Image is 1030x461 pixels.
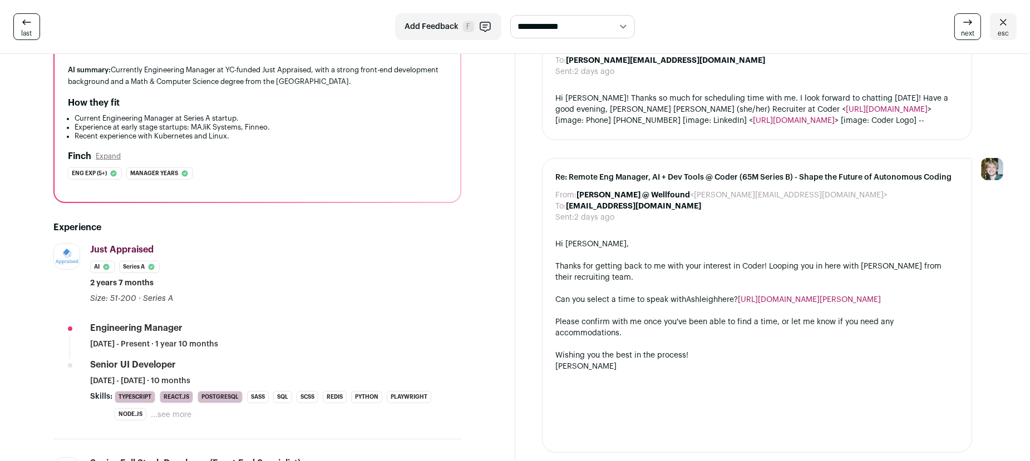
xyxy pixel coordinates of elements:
b: [PERSON_NAME] @ Wellfound [577,191,691,199]
h2: How they fit [68,96,120,110]
dt: From: [556,190,577,201]
div: Thanks for getting back to me with your interest in Coder! Looping you in here with [PERSON_NAME]... [556,261,959,283]
div: Currently Engineering Manager at YC-funded Just Appraised, with a strong front-end development ba... [68,64,447,87]
span: · [139,293,141,304]
li: Series A [119,261,160,273]
li: React.js [160,391,193,403]
span: next [961,29,974,38]
a: [URL][DOMAIN_NAME] [753,117,835,125]
dt: To: [556,55,566,66]
li: TypeScript [115,391,155,403]
img: 6494470-medium_jpg [981,158,1003,180]
div: Wishing you the best in the process! [556,350,959,361]
dt: To: [556,201,566,212]
dd: 2 days ago [575,66,615,77]
button: ...see more [151,409,191,420]
span: Add Feedback [405,21,459,32]
span: 2 years 7 months [90,277,154,289]
div: Senior UI Developer [90,359,176,371]
h2: Experience [53,221,461,234]
span: Re: Remote Eng Manager, AI + Dev Tools @ Coder (65M Series B) - Shape the Future of Autonomous Co... [556,172,959,183]
li: Node.js [115,408,146,420]
span: Skills: [90,391,112,402]
dd: <[PERSON_NAME][EMAIL_ADDRESS][DOMAIN_NAME]> [577,190,888,201]
span: [DATE] - Present · 1 year 10 months [90,339,218,350]
a: [URL][DOMAIN_NAME] [846,106,928,113]
span: Series A [143,295,173,303]
a: next [954,13,981,40]
dt: Sent: [556,66,575,77]
span: Manager years [130,168,178,179]
li: Playwright [387,391,431,403]
li: Experience at early stage startups: MAJiK Systems, Finneo. [75,123,447,132]
li: SQL [273,391,292,403]
span: esc [998,29,1009,38]
span: Ashleigh [687,296,718,304]
div: Hi [PERSON_NAME]! Thanks so much for scheduling time with me. I look forward to chatting [DATE]! ... [556,93,959,126]
img: 8082c6cf78a703c59034b0d7273bcf071a1689f0cc333db67846c0dab5cf1ede.jpg [54,244,80,269]
span: last [22,29,32,38]
div: Please confirm with me once you've been able to find a time, or let me know if you need any accom... [556,316,959,339]
b: [PERSON_NAME][EMAIL_ADDRESS][DOMAIN_NAME] [566,57,766,65]
button: Expand [96,152,121,161]
span: Eng exp (5+) [72,168,107,179]
h2: Finch [68,150,91,163]
b: [EMAIL_ADDRESS][DOMAIN_NAME] [566,202,702,210]
li: Redis [323,391,347,403]
a: esc [990,13,1017,40]
span: Size: 51-200 [90,295,136,303]
li: SCSS [297,391,318,403]
span: Just Appraised [90,245,154,254]
span: F [463,21,474,32]
li: Sass [247,391,269,403]
li: PostgreSQL [198,391,243,403]
div: [PERSON_NAME] [556,361,959,372]
a: [URL][DOMAIN_NAME][PERSON_NAME] [738,296,881,304]
li: Recent experience with Kubernetes and Linux. [75,132,447,141]
span: AI summary: [68,66,111,73]
div: Can you select a time to speak with here? [556,294,959,305]
a: last [13,13,40,40]
dt: Sent: [556,212,575,223]
span: [DATE] - [DATE] · 10 months [90,375,190,386]
dd: 2 days ago [575,212,615,223]
button: Add Feedback F [395,13,501,40]
div: Engineering Manager [90,322,183,334]
li: AI [90,261,115,273]
li: Python [351,391,382,403]
li: Current Engineering Manager at Series A startup. [75,114,447,123]
div: Hi [PERSON_NAME], [556,239,959,250]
